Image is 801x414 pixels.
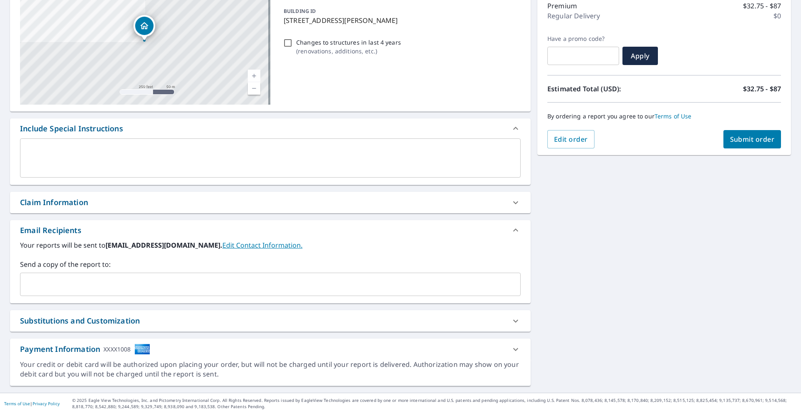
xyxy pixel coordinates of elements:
[296,38,401,47] p: Changes to structures in last 4 years
[547,84,664,94] p: Estimated Total (USD):
[743,1,781,11] p: $32.75 - $87
[547,113,781,120] p: By ordering a report you agree to our
[20,259,521,269] label: Send a copy of the report to:
[284,8,316,15] p: BUILDING ID
[622,47,658,65] button: Apply
[284,15,517,25] p: [STREET_ADDRESS][PERSON_NAME]
[248,70,260,82] a: Current Level 17, Zoom In
[20,360,521,379] div: Your credit or debit card will be authorized upon placing your order, but will not be charged unt...
[723,130,781,148] button: Submit order
[730,135,775,144] span: Submit order
[547,130,594,148] button: Edit order
[20,123,123,134] div: Include Special Instructions
[106,241,222,250] b: [EMAIL_ADDRESS][DOMAIN_NAME].
[4,401,30,406] a: Terms of Use
[10,118,531,138] div: Include Special Instructions
[20,197,88,208] div: Claim Information
[554,135,588,144] span: Edit order
[629,51,651,60] span: Apply
[655,112,692,120] a: Terms of Use
[20,240,521,250] label: Your reports will be sent to
[547,35,619,43] label: Have a promo code?
[103,344,131,355] div: XXXX1008
[10,339,531,360] div: Payment InformationXXXX1008cardImage
[4,401,60,406] p: |
[20,225,81,236] div: Email Recipients
[10,192,531,213] div: Claim Information
[222,241,302,250] a: EditContactInfo
[10,310,531,331] div: Substitutions and Customization
[133,15,155,41] div: Dropped pin, building 1, Residential property, 101 Rosewood Dr Chickasha, OK 73018
[743,84,781,94] p: $32.75 - $87
[547,11,600,21] p: Regular Delivery
[20,315,140,326] div: Substitutions and Customization
[72,397,797,410] p: © 2025 Eagle View Technologies, Inc. and Pictometry International Corp. All Rights Reserved. Repo...
[248,82,260,95] a: Current Level 17, Zoom Out
[773,11,781,21] p: $0
[547,1,577,11] p: Premium
[20,344,150,355] div: Payment Information
[134,344,150,355] img: cardImage
[296,47,401,55] p: ( renovations, additions, etc. )
[10,220,531,240] div: Email Recipients
[33,401,60,406] a: Privacy Policy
